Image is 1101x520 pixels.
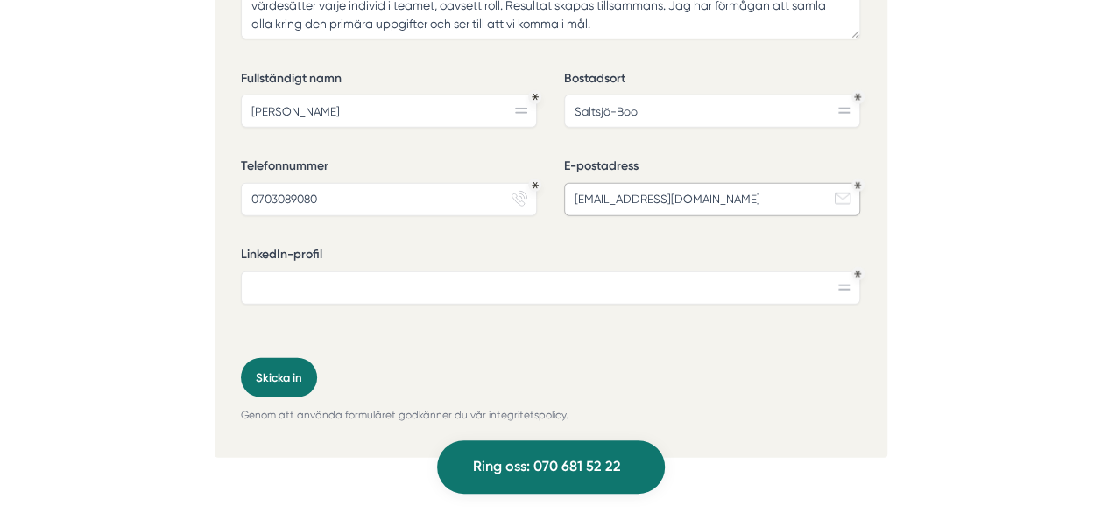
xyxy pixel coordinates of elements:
[241,70,537,92] label: Fullständigt namn
[241,358,317,397] button: Skicka in
[854,182,861,189] div: Obligatoriskt
[437,440,665,494] a: Ring oss: 070 681 52 22
[854,271,861,278] div: Obligatoriskt
[241,407,860,424] p: Genom att använda formuläret godkänner du vår integritetspolicy.
[473,455,621,478] span: Ring oss: 070 681 52 22
[241,158,537,179] label: Telefonnummer
[241,246,860,268] label: LinkedIn-profil
[854,94,861,101] div: Obligatoriskt
[532,94,539,101] div: Obligatoriskt
[532,182,539,189] div: Obligatoriskt
[564,158,860,179] label: E-postadress
[564,70,860,92] label: Bostadsort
